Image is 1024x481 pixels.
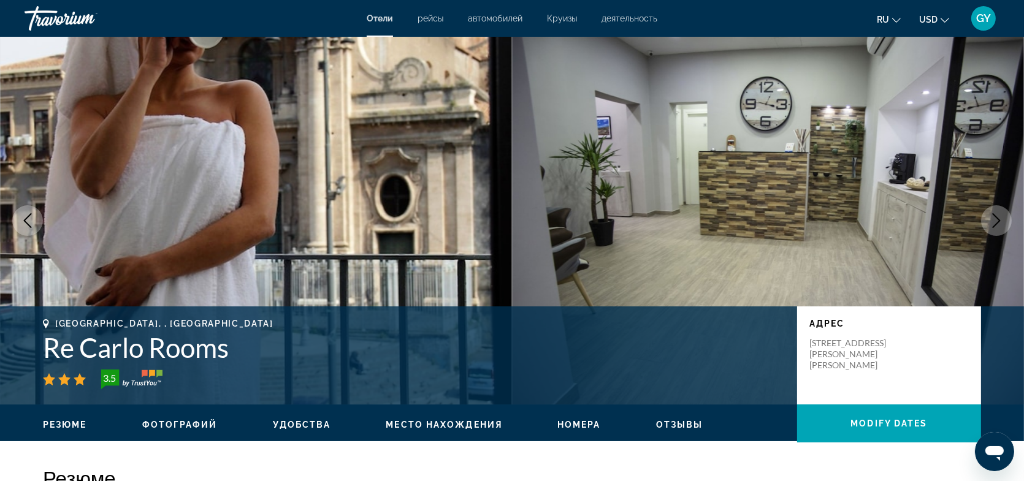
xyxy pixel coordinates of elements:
span: USD [919,15,938,25]
span: Резюме [43,420,87,430]
a: рейсы [418,13,443,23]
h1: Re Carlo Rooms [43,331,785,363]
span: GY [976,12,991,25]
button: Change language [877,10,901,28]
span: Modify Dates [850,419,927,428]
p: адрес [809,319,969,328]
p: [STREET_ADDRESS][PERSON_NAME][PERSON_NAME] [809,338,907,371]
span: Место нахождения [386,420,502,430]
span: Фотографий [142,420,218,430]
button: Отзывы [656,419,703,430]
span: Отзывы [656,420,703,430]
a: автомобилей [468,13,522,23]
button: User Menu [968,6,999,31]
a: Круизы [547,13,577,23]
button: Previous image [12,205,43,236]
div: 3.5 [97,371,122,385]
button: Место нахождения [386,419,502,430]
button: Change currency [919,10,949,28]
span: ru [877,15,889,25]
button: Фотографий [142,419,218,430]
button: Modify Dates [797,404,981,442]
button: Номера [557,419,601,430]
span: [GEOGRAPHIC_DATA], , [GEOGRAPHIC_DATA] [55,319,273,328]
img: TrustYou guest rating badge [101,369,162,389]
a: Отели [367,13,393,23]
iframe: Кнопка запуска окна обмена сообщениями [975,432,1014,471]
span: Номера [557,420,601,430]
button: Удобства [273,419,331,430]
button: Резюме [43,419,87,430]
button: Next image [981,205,1012,236]
a: деятельность [602,13,657,23]
a: Travorium [25,2,147,34]
span: Удобства [273,420,331,430]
